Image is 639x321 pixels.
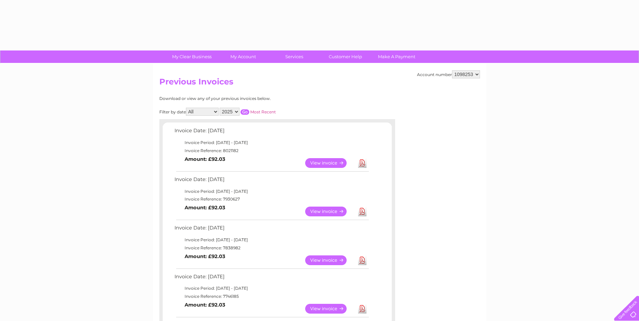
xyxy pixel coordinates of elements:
a: Customer Help [318,50,373,63]
a: View [305,255,355,265]
td: Invoice Date: [DATE] [173,126,370,139]
b: Amount: £92.03 [185,302,225,308]
td: Invoice Date: [DATE] [173,272,370,285]
h2: Previous Invoices [159,77,480,90]
td: Invoice Period: [DATE] - [DATE] [173,139,370,147]
a: Download [358,255,366,265]
a: Services [266,50,322,63]
td: Invoice Reference: 7930627 [173,195,370,203]
a: Make A Payment [369,50,424,63]
td: Invoice Period: [DATE] - [DATE] [173,284,370,292]
div: Download or view any of your previous invoices below. [159,96,336,101]
td: Invoice Reference: 7838982 [173,244,370,252]
td: Invoice Period: [DATE] - [DATE] [173,236,370,244]
a: View [305,207,355,216]
a: Download [358,158,366,168]
b: Amount: £92.03 [185,253,225,259]
a: View [305,158,355,168]
a: Download [358,304,366,314]
a: Most Recent [250,109,276,114]
a: My Account [215,50,271,63]
td: Invoice Reference: 8021182 [173,147,370,155]
a: View [305,304,355,314]
a: My Clear Business [164,50,220,63]
b: Amount: £92.03 [185,156,225,162]
b: Amount: £92.03 [185,205,225,211]
td: Invoice Reference: 7746185 [173,292,370,300]
div: Filter by date [159,108,336,116]
a: Download [358,207,366,216]
div: Account number [417,70,480,78]
td: Invoice Period: [DATE] - [DATE] [173,187,370,195]
td: Invoice Date: [DATE] [173,223,370,236]
td: Invoice Date: [DATE] [173,175,370,187]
